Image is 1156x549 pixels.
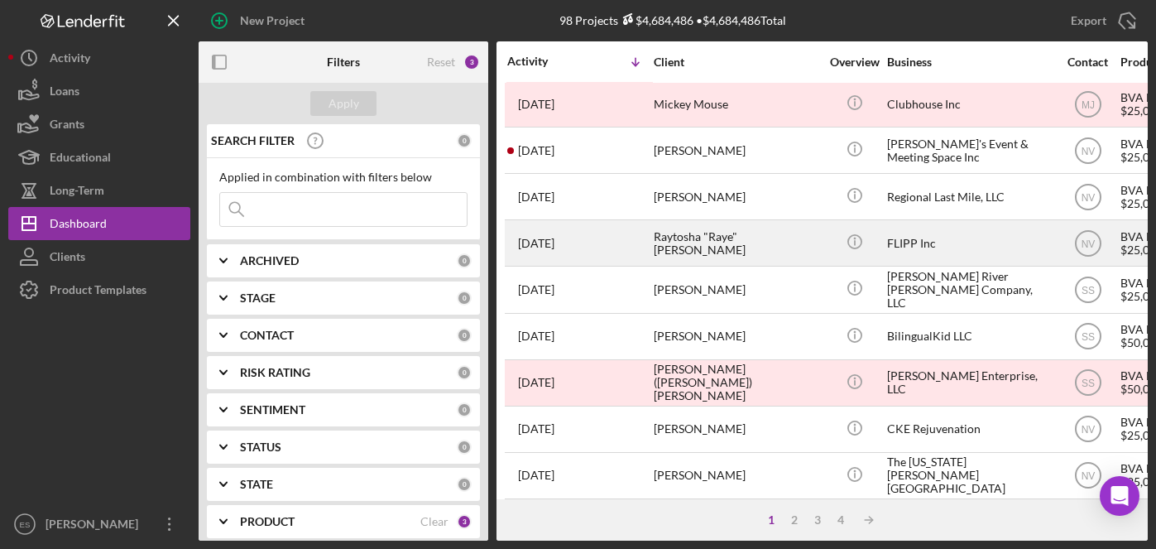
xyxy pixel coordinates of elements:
div: Reset [427,55,455,69]
div: Loans [50,75,79,112]
div: Export [1071,4,1106,37]
time: 2025-08-28 22:19 [518,237,554,250]
div: 0 [457,291,472,306]
div: New Project [240,4,305,37]
div: [PERSON_NAME]'s Event & Meeting Space Inc [887,128,1053,172]
div: Activity [507,55,580,68]
text: SS [1081,285,1094,296]
time: 2025-08-19 23:43 [518,422,554,436]
div: The [US_STATE][PERSON_NAME][GEOGRAPHIC_DATA] [887,454,1053,498]
text: ES [20,520,31,529]
div: Apply [329,91,359,116]
button: Apply [310,91,377,116]
div: [PERSON_NAME] [41,508,149,545]
time: 2025-09-01 21:41 [518,190,554,204]
button: Dashboard [8,207,190,240]
div: 1 [760,513,783,527]
div: Applied in combination with filters below [219,171,468,184]
time: 2025-09-02 16:15 [518,98,554,111]
text: NV [1081,191,1095,203]
div: 0 [457,133,472,148]
div: [PERSON_NAME] [654,454,819,498]
b: Filters [327,55,360,69]
text: SS [1081,331,1094,343]
time: 2025-08-18 16:39 [518,469,554,482]
div: Mickey Mouse [654,82,819,126]
b: STATE [240,478,273,491]
div: Contact [1057,55,1119,69]
button: Educational [8,141,190,174]
div: 0 [457,440,472,455]
div: Open Intercom Messenger [1100,476,1139,516]
div: 0 [457,328,472,343]
div: Product Templates [50,273,146,311]
div: [PERSON_NAME] ([PERSON_NAME]) [PERSON_NAME] [654,361,819,405]
div: Dashboard [50,207,107,244]
div: [PERSON_NAME] [654,128,819,172]
b: STATUS [240,441,281,454]
div: $4,684,486 [618,13,693,27]
button: ES[PERSON_NAME] [8,508,190,541]
div: [PERSON_NAME] River [PERSON_NAME] Company, LLC [887,267,1053,311]
div: [PERSON_NAME] [654,407,819,451]
div: Regional Last Mile, LLC [887,175,1053,219]
a: Clients [8,240,190,273]
button: Product Templates [8,273,190,306]
div: Raytosha "Raye" [PERSON_NAME] [654,221,819,265]
text: NV [1081,424,1095,436]
time: 2025-08-27 15:59 [518,283,554,296]
div: Educational [50,141,111,178]
div: Business [887,55,1053,69]
div: 3 [806,513,829,527]
text: NV [1081,470,1095,482]
div: Long-Term [50,174,104,211]
div: [PERSON_NAME] Enterprise, LLC [887,361,1053,405]
div: Overview [823,55,885,69]
button: Export [1054,4,1148,37]
button: Grants [8,108,190,141]
div: Activity [50,41,90,79]
div: 98 Projects • $4,684,486 Total [559,13,786,27]
div: 0 [457,402,472,417]
time: 2025-09-01 21:52 [518,144,554,157]
b: ARCHIVED [240,254,299,267]
b: SENTIMENT [240,403,305,417]
button: Activity [8,41,190,75]
text: NV [1081,238,1095,249]
b: PRODUCT [240,515,295,528]
div: BilingualKid LLC [887,315,1053,359]
div: CKE Rejuvenation [887,407,1053,451]
text: SS [1081,378,1094,389]
b: CONTACT [240,329,294,342]
text: NV [1081,145,1095,157]
button: New Project [199,4,321,37]
div: 0 [457,365,472,380]
div: Client [654,55,819,69]
text: MJ [1082,99,1095,110]
button: Long-Term [8,174,190,207]
div: 4 [829,513,852,527]
div: FLIPP Inc [887,221,1053,265]
b: RISK RATING [240,366,310,379]
div: 3 [457,514,472,529]
b: STAGE [240,291,276,305]
div: [PERSON_NAME] [654,315,819,359]
div: Grants [50,108,84,145]
div: 0 [457,477,472,492]
b: SEARCH FILTER [211,134,295,147]
button: Loans [8,75,190,108]
div: 0 [457,253,472,268]
div: 2 [783,513,806,527]
div: Clear [420,515,448,528]
div: 3 [463,54,480,70]
div: Clients [50,240,85,277]
div: [PERSON_NAME] [654,175,819,219]
div: [PERSON_NAME] [654,267,819,311]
